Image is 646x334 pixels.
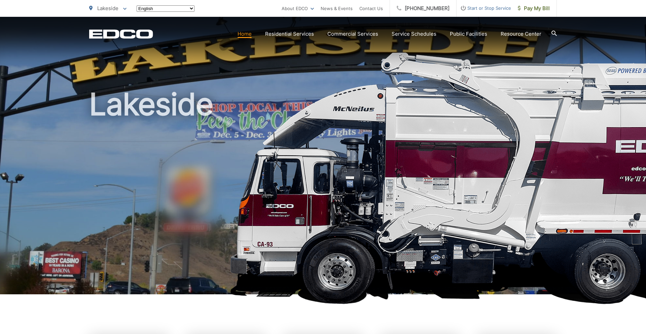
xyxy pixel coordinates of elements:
span: Pay My Bill [518,4,550,12]
a: Resource Center [501,30,541,38]
a: Commercial Services [327,30,378,38]
a: Contact Us [359,4,383,12]
a: Public Facilities [450,30,487,38]
a: Residential Services [265,30,314,38]
a: News & Events [321,4,353,12]
h1: Lakeside [89,87,557,300]
span: Lakeside [97,5,118,11]
a: Service Schedules [392,30,436,38]
select: Select a language [137,5,194,12]
a: EDCD logo. Return to the homepage. [89,29,153,39]
a: About EDCO [282,4,314,12]
a: Home [238,30,252,38]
